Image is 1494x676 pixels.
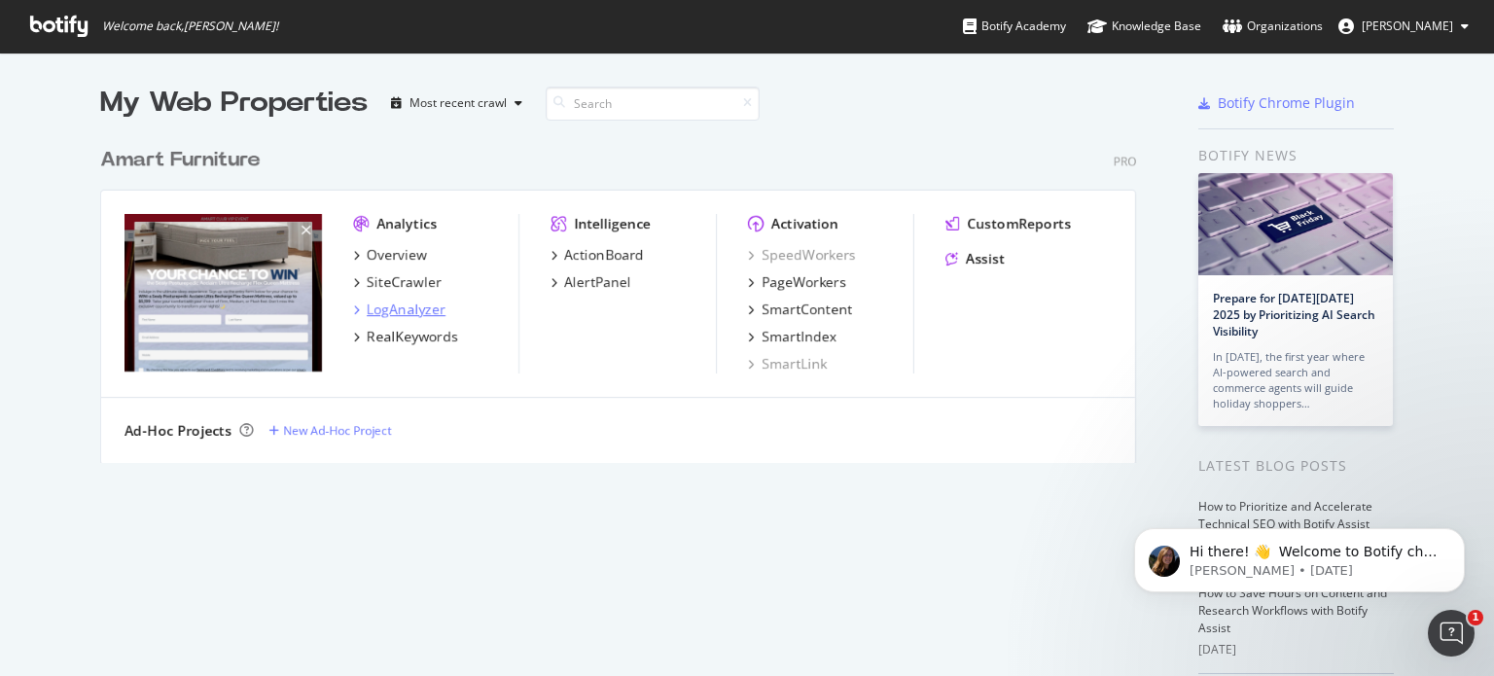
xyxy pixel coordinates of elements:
[283,422,391,439] div: New Ad-Hoc Project
[963,17,1066,36] div: Botify Academy
[409,97,507,109] div: Most recent crawl
[748,300,852,319] a: SmartContent
[762,272,846,292] div: PageWorkers
[945,249,1005,268] a: Assist
[268,422,391,439] a: New Ad-Hoc Project
[376,214,437,233] div: Analytics
[1218,93,1355,113] div: Botify Chrome Plugin
[1198,173,1393,275] img: Prepare for Black Friday 2025 by Prioritizing AI Search Visibility
[1198,93,1355,113] a: Botify Chrome Plugin
[124,214,322,372] img: amartfurniture.com.au
[564,245,644,265] div: ActionBoard
[367,245,427,265] div: Overview
[383,88,530,119] button: Most recent crawl
[1198,585,1387,636] a: How to Save Hours on Content and Research Workflows with Botify Assist
[367,272,442,292] div: SiteCrawler
[100,146,267,174] a: Amart Furniture
[100,84,368,123] div: My Web Properties
[1213,290,1375,339] a: Prepare for [DATE][DATE] 2025 by Prioritizing AI Search Visibility
[100,146,260,174] div: Amart Furniture
[102,18,278,34] span: Welcome back, [PERSON_NAME] !
[353,272,442,292] a: SiteCrawler
[1213,349,1378,411] div: In [DATE], the first year where AI-powered search and commerce agents will guide holiday shoppers…
[551,245,644,265] a: ActionBoard
[966,249,1005,268] div: Assist
[762,327,836,346] div: SmartIndex
[367,300,445,319] div: LogAnalyzer
[564,272,631,292] div: AlertPanel
[1198,455,1394,477] div: Latest Blog Posts
[748,354,827,374] a: SmartLink
[1362,18,1453,34] span: Thomas Nicholson
[1428,610,1475,657] iframe: Intercom live chat
[967,214,1071,233] div: CustomReports
[1198,641,1394,658] div: [DATE]
[1087,17,1201,36] div: Knowledge Base
[100,123,1152,463] div: grid
[1468,610,1483,625] span: 1
[546,87,760,121] input: Search
[762,300,852,319] div: SmartContent
[574,214,651,233] div: Intelligence
[748,245,856,265] a: SpeedWorkers
[748,327,836,346] a: SmartIndex
[353,300,445,319] a: LogAnalyzer
[771,214,838,233] div: Activation
[1198,145,1394,166] div: Botify news
[367,327,458,346] div: RealKeywords
[748,272,846,292] a: PageWorkers
[353,327,458,346] a: RealKeywords
[124,421,231,441] div: Ad-Hoc Projects
[945,214,1071,233] a: CustomReports
[551,272,631,292] a: AlertPanel
[1223,17,1323,36] div: Organizations
[1105,487,1494,623] iframe: Intercom notifications message
[1323,11,1484,42] button: [PERSON_NAME]
[1114,153,1136,169] div: Pro
[353,245,427,265] a: Overview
